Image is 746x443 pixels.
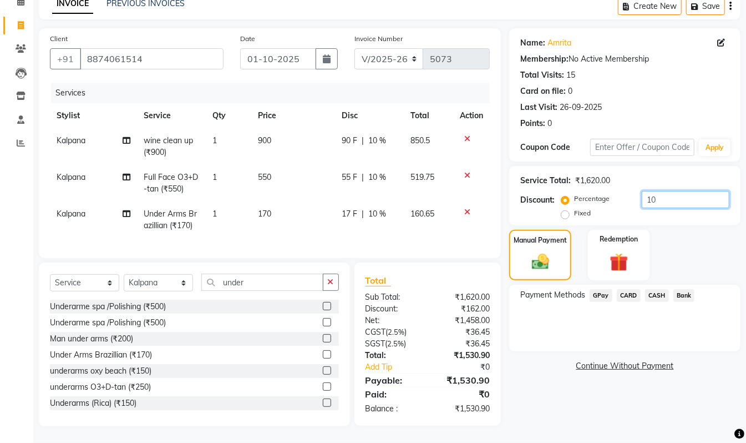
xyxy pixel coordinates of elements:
div: ₹162.00 [428,303,498,315]
span: Kalpana [57,209,85,219]
div: ₹1,458.00 [428,315,498,326]
label: Manual Payment [514,235,567,245]
div: Service Total: [520,175,571,187]
button: +91 [50,48,81,69]
span: 1 [212,172,217,182]
div: Underarme spa /Polishing (₹500) [50,317,166,329]
th: Stylist [50,103,137,128]
span: Under Arms Brazillian (₹170) [144,209,197,230]
div: ( ) [357,326,428,338]
span: SGST [366,339,385,349]
span: wine clean up (₹900) [144,135,193,157]
span: 10 % [368,208,386,220]
div: 26-09-2025 [560,102,602,113]
div: ₹1,620.00 [575,175,610,187]
th: Price [251,103,335,128]
div: ( ) [357,338,428,350]
img: _gift.svg [604,251,634,274]
span: 10 % [368,172,386,183]
input: Enter Offer / Coupon Code [590,139,694,156]
span: Bank [673,289,695,302]
span: CGST [366,327,386,337]
span: Full Face O3+D-tan (₹550) [144,172,198,194]
span: 17 F [342,208,357,220]
th: Disc [335,103,404,128]
div: underarms O3+D-tan (₹250) [50,381,151,393]
div: ₹1,530.90 [428,403,498,415]
span: 519.75 [411,172,435,182]
span: 900 [258,135,271,145]
div: Discount: [520,194,555,206]
div: Man under arms (₹200) [50,333,133,345]
div: No Active Membership [520,53,729,65]
div: ₹0 [428,387,498,401]
div: Net: [357,315,428,326]
div: Services [51,83,498,103]
span: 850.5 [411,135,430,145]
span: Kalpana [57,172,85,182]
label: Fixed [574,208,591,218]
div: ₹1,620.00 [428,291,498,303]
div: Total Visits: [520,69,564,81]
div: ₹36.45 [428,326,498,338]
span: Total [366,275,391,286]
div: Points: [520,118,545,129]
span: 90 F [342,135,357,147]
div: Paid: [357,387,428,401]
span: CARD [617,289,641,302]
span: | [362,172,364,183]
a: Amrita [547,37,571,49]
div: Total: [357,350,428,361]
div: Sub Total: [357,291,428,303]
div: Last Visit: [520,102,557,113]
th: Qty [206,103,251,128]
span: | [362,135,364,147]
div: Discount: [357,303,428,315]
label: Date [240,34,255,44]
input: Search by Name/Mobile/Email/Code [80,48,224,69]
label: Client [50,34,68,44]
a: Add Tip [357,361,440,373]
div: Payable: [357,374,428,387]
th: Service [137,103,206,128]
span: GPay [590,289,612,302]
div: underarms oxy beach (₹150) [50,365,151,377]
div: Membership: [520,53,569,65]
span: 1 [212,209,217,219]
div: 0 [547,118,552,129]
span: 2.5% [388,328,405,336]
span: 10 % [368,135,386,147]
input: Search or Scan [201,274,323,291]
div: Under Arms Brazillian (₹170) [50,349,152,361]
label: Percentage [574,194,610,204]
div: ₹1,530.90 [428,350,498,361]
span: CASH [645,289,669,302]
div: ₹1,530.90 [428,374,498,387]
span: 550 [258,172,271,182]
span: 170 [258,209,271,219]
div: Balance : [357,403,428,415]
a: Continue Without Payment [511,360,738,372]
span: | [362,208,364,220]
div: Card on file: [520,85,566,97]
label: Redemption [600,234,638,244]
th: Action [453,103,490,128]
div: ₹0 [439,361,498,373]
button: Apply [699,139,730,156]
span: 1 [212,135,217,145]
div: Underarme spa /Polishing (₹500) [50,301,166,313]
label: Invoice Number [354,34,403,44]
span: 55 F [342,172,357,183]
span: 160.65 [411,209,435,219]
span: Kalpana [57,135,85,145]
div: Coupon Code [520,142,590,153]
div: 15 [566,69,575,81]
img: _cash.svg [526,252,555,272]
div: Name: [520,37,545,49]
span: 2.5% [388,339,404,348]
div: 0 [568,85,572,97]
span: Payment Methods [520,289,585,301]
div: ₹36.45 [428,338,498,350]
div: Underarms (Rica) (₹150) [50,397,136,409]
th: Total [404,103,454,128]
